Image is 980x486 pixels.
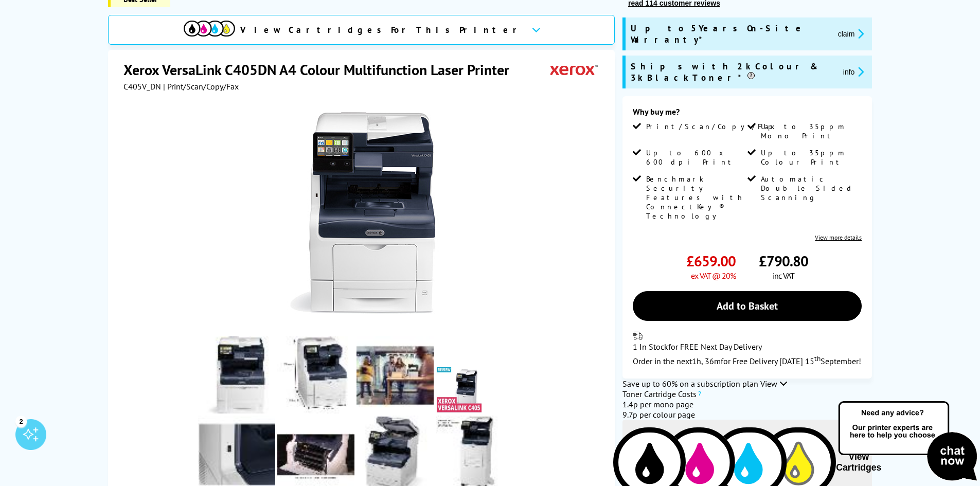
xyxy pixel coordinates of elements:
[840,66,867,78] button: promo-description
[633,356,861,366] span: Order in the next for Free Delivery [DATE] 15 September!
[550,60,598,79] img: Xerox
[836,400,980,484] img: Open Live Chat window
[633,331,862,369] div: modal_delivery
[633,341,668,352] span: 1 In Stock
[692,356,721,366] span: 1h, 36m
[436,367,497,413] img: Video
[633,291,862,321] a: Add to Basket
[646,122,778,131] span: Print/Scan/Copy/Fax
[198,336,275,413] img: Xerox VersaLink C405DN Thumbnail
[761,122,860,140] span: Up to 35ppm Mono Print
[262,112,464,314] img: Xerox VersaLink C405DN
[815,233,862,241] a: View more details
[240,24,523,35] span: View Cartridges For This Printer
[835,28,867,40] button: promo-description
[633,106,862,122] div: Why buy me?
[631,23,830,45] span: Up to 5 Years On-Site Warranty*
[15,416,27,427] div: 2
[184,21,235,37] img: cmyk-icon.svg
[123,81,161,92] span: C405V_DN
[760,379,777,389] span: View
[646,148,745,167] span: Up to 600 x 600 dpi Print
[646,174,745,221] span: Benchmark Security Features with ConnectKey® Technology
[761,174,860,202] span: Automatic Double Sided Scanning
[622,409,695,420] span: 9.7p per colour page
[277,336,354,413] img: Xerox VersaLink C405DN Thumbnail
[357,336,434,413] img: Xerox VersaLink C405DN Thumbnail
[686,251,736,271] span: £659.00
[691,271,736,281] span: ex VAT @ 20%
[814,354,821,363] sup: th
[631,61,835,83] span: Ships with 2k Colour & 3k Black Toner*
[622,389,872,399] div: Toner Cartridge Costs
[761,148,860,167] span: Up to 35ppm Colour Print
[123,60,520,79] h1: Xerox VersaLink C405DN A4 Colour Multifunction Laser Printer
[622,399,693,409] span: 1.4p per mono page
[163,81,239,92] span: | Print/Scan/Copy/Fax
[622,379,758,389] span: Save up to 60% on a subscription plan
[759,251,808,271] span: £790.80
[773,271,794,281] span: inc VAT
[633,341,862,352] div: for FREE Next Day Delivery
[697,389,701,398] sup: Cost per page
